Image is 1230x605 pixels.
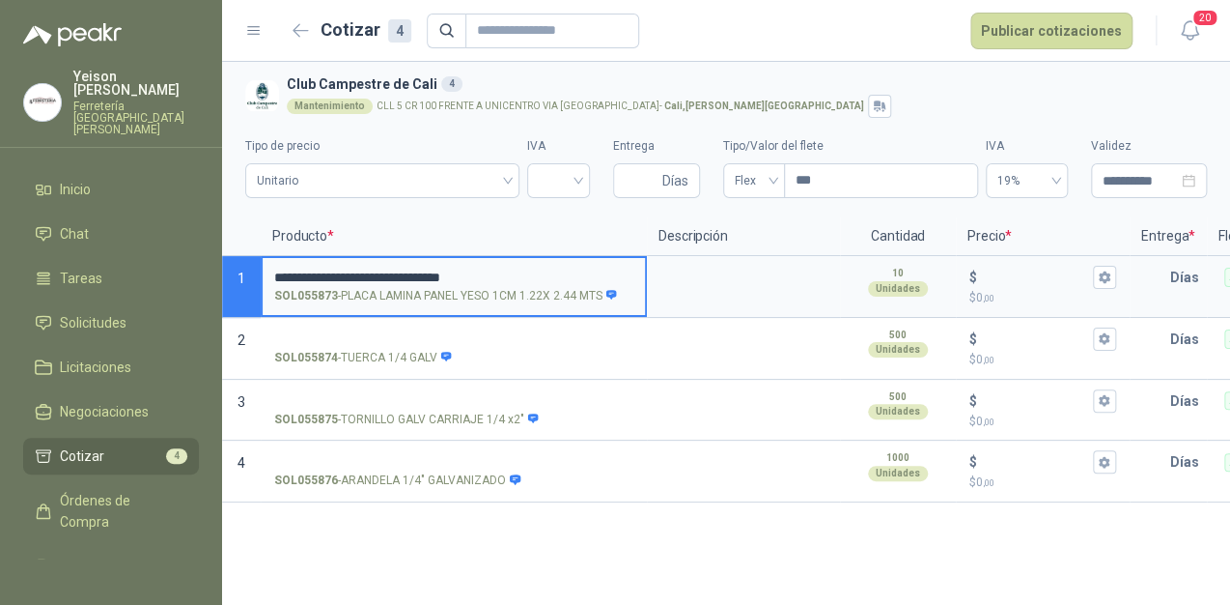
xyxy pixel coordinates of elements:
span: 1 [238,271,245,286]
span: 4 [238,455,245,471]
span: ,00 [983,417,994,427]
span: ,00 [983,477,994,488]
input: $$0,00 [981,455,1089,470]
p: 1000 [886,450,909,466]
span: Inicio [60,179,91,200]
div: Unidades [868,342,928,358]
label: IVA [527,137,590,156]
p: - TUERCA 1/4 GALV [274,349,453,367]
div: 4 [388,19,411,43]
p: $ [969,390,977,412]
input: SOL055875-TORNILLO GALV CARRIAJE 1/4 x2" [274,394,633,409]
p: 500 [889,389,907,405]
span: Cotizar [60,446,104,467]
p: 10 [892,266,904,281]
p: 500 [889,328,907,343]
p: Descripción [647,217,840,256]
label: Entrega [613,137,700,156]
label: Validez [1091,137,1207,156]
input: $$0,00 [981,393,1089,408]
span: 0 [976,475,994,489]
button: 20 [1172,14,1207,48]
h2: Cotizar [321,16,411,43]
p: - ARANDELA 1/4" GALVANIZADO [274,472,521,490]
span: Tareas [60,268,102,289]
p: Días [1170,258,1207,297]
a: Cotizar4 [23,438,199,475]
div: Unidades [868,466,928,481]
strong: SOL055874 [274,349,338,367]
span: 4 [166,448,187,464]
span: 0 [976,353,994,366]
div: Unidades [868,281,928,297]
span: Días [662,164,688,197]
span: 0 [976,291,994,304]
p: Ferretería [GEOGRAPHIC_DATA][PERSON_NAME] [73,101,199,135]
span: Licitaciones [60,357,131,378]
span: 20 [1191,9,1218,27]
div: 4 [441,76,462,92]
p: Precio [956,217,1130,256]
label: Tipo/Valor del flete [723,137,978,156]
p: $ [969,289,1116,307]
a: Chat [23,216,199,252]
span: 0 [976,415,994,428]
span: Unitario [257,166,508,195]
span: Chat [60,223,89,245]
p: Días [1170,320,1207,359]
span: Negociaciones [60,401,149,422]
input: SOL055874-TUERCA 1/4 GALV [274,332,633,347]
p: $ [969,474,1116,492]
a: Remisiones [23,548,199,585]
input: SOL055873-PLACA LAMINA PANEL YESO 1CM 1.22X 2.44 MTS [274,271,633,285]
p: - PLACA LAMINA PANEL YESO 1CM 1.22X 2.44 MTS [274,287,618,305]
span: ,00 [983,293,994,303]
strong: Cali , [PERSON_NAME][GEOGRAPHIC_DATA] [664,101,864,111]
p: - TORNILLO GALV CARRIAJE 1/4 x2" [274,411,540,429]
a: Solicitudes [23,304,199,341]
div: Mantenimiento [287,99,373,114]
p: $ [969,351,1116,369]
a: Órdenes de Compra [23,482,199,540]
span: Solicitudes [60,312,126,333]
p: CLL 5 CR 100 FRENTE A UNICENTRO VIA [GEOGRAPHIC_DATA] - [377,101,864,111]
p: $ [969,413,1116,431]
a: Tareas [23,260,199,297]
div: Unidades [868,404,928,419]
img: Logo peakr [23,23,122,46]
span: Remisiones [60,556,131,577]
input: $$0,00 [981,331,1089,346]
span: 19% [997,166,1056,195]
span: 3 [238,394,245,410]
button: $$0,00 [1093,389,1116,413]
h3: Club Campestre de Cali [287,73,1199,95]
img: Company Logo [24,84,61,121]
strong: SOL055875 [274,411,338,429]
strong: SOL055873 [274,287,338,305]
img: Company Logo [245,79,279,113]
p: Días [1170,443,1207,481]
label: IVA [986,137,1068,156]
span: Flex [735,166,773,195]
input: $$0,00 [981,270,1089,284]
a: Licitaciones [23,349,199,386]
button: $$0,00 [1093,450,1116,474]
a: Inicio [23,171,199,208]
p: Entrega [1130,217,1207,256]
span: 2 [238,332,245,348]
input: SOL055876-ARANDELA 1/4" GALVANIZADO [274,455,633,470]
p: Cantidad [840,217,956,256]
p: Producto [261,217,647,256]
label: Tipo de precio [245,137,519,156]
p: $ [969,329,977,350]
button: $$0,00 [1093,266,1116,289]
p: Días [1170,382,1207,420]
p: Yeison [PERSON_NAME] [73,70,199,97]
a: Negociaciones [23,393,199,430]
button: Publicar cotizaciones [970,13,1132,49]
p: $ [969,451,977,473]
p: $ [969,267,977,288]
strong: SOL055876 [274,472,338,490]
button: $$0,00 [1093,328,1116,351]
span: Órdenes de Compra [60,490,181,533]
